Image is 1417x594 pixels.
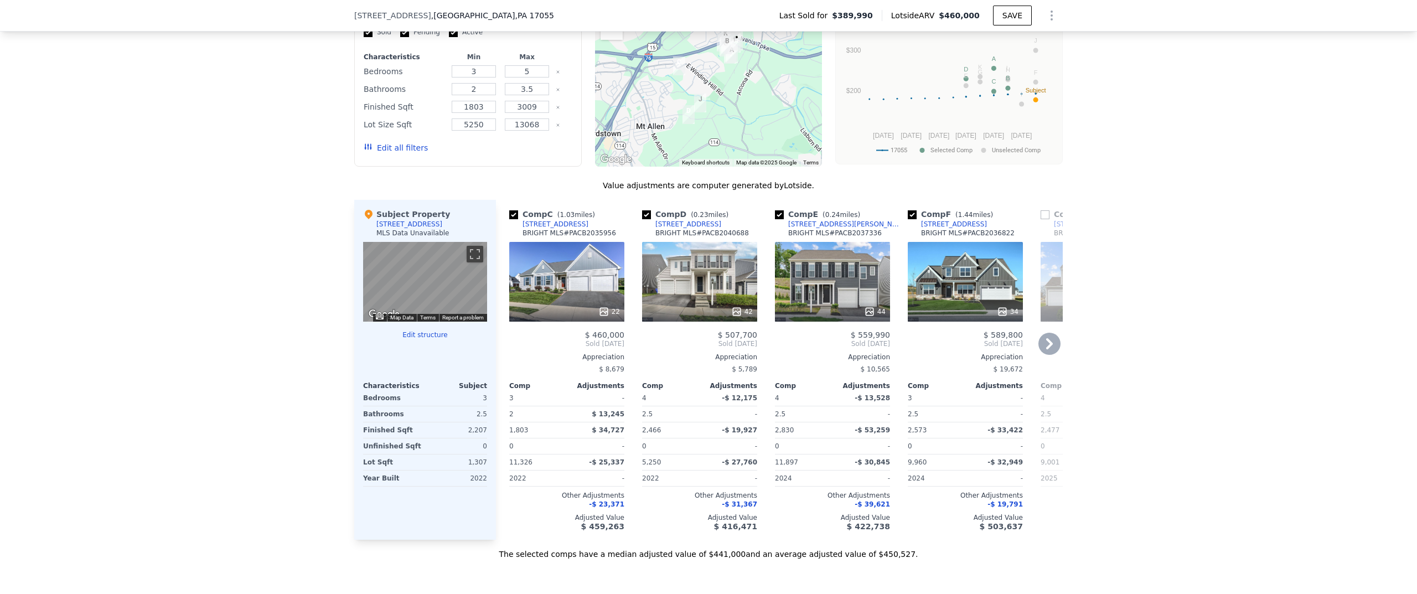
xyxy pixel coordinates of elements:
[1034,69,1038,76] text: F
[442,314,484,321] a: Report a problem
[700,381,757,390] div: Adjustments
[363,330,487,339] button: Edit structure
[968,390,1023,406] div: -
[855,426,890,434] span: -$ 53,259
[993,6,1032,25] button: SAVE
[364,28,373,37] input: Sold
[978,69,982,75] text: G
[427,471,487,486] div: 2022
[642,458,661,466] span: 5,250
[717,31,738,59] div: 3111 EGRETON ROAD
[354,180,1063,191] div: Value adjustments are computer generated by Lotside .
[1041,394,1045,402] span: 4
[364,53,445,61] div: Characteristics
[1054,229,1147,237] div: BRIGHT MLS # PACB2037620
[678,101,699,128] div: 535 CORAL BELLS DRIVE
[1054,220,1169,229] div: [STREET_ADDRESS][PERSON_NAME]
[715,23,736,51] div: 3105 OVERLOOK DRIVE
[864,306,886,317] div: 44
[992,147,1041,154] text: Unselected Comp
[855,458,890,466] span: -$ 30,845
[722,394,757,402] span: -$ 12,175
[929,132,950,140] text: [DATE]
[951,211,997,219] span: ( miles)
[775,426,794,434] span: 2,830
[908,442,912,450] span: 0
[669,52,690,80] div: 456 Apple Hollow Rd
[987,500,1023,508] span: -$ 19,791
[1021,91,1022,97] text: I
[788,229,882,237] div: BRIGHT MLS # PACB2037336
[855,394,890,402] span: -$ 13,528
[523,220,588,229] div: [STREET_ADDRESS]
[1006,75,1010,81] text: B
[1041,4,1063,27] button: Show Options
[363,209,450,220] div: Subject Property
[908,381,965,390] div: Comp
[363,242,487,322] div: Street View
[908,513,1023,522] div: Adjusted Value
[855,500,890,508] span: -$ 39,621
[1041,491,1156,500] div: Other Adjustments
[1006,66,1010,73] text: H
[1006,65,1010,71] text: L
[420,314,436,321] a: Terms (opens in new tab)
[873,132,894,140] text: [DATE]
[908,458,927,466] span: 9,960
[983,132,1004,140] text: [DATE]
[1041,220,1169,229] a: [STREET_ADDRESS][PERSON_NAME]
[556,123,560,127] button: Clear
[354,540,1063,560] div: The selected comps have a median adjusted value of $441,000 and an average adjusted value of $450...
[968,471,1023,486] div: -
[509,471,565,486] div: 2022
[427,438,487,454] div: 0
[589,458,624,466] span: -$ 25,337
[509,426,528,434] span: 1,803
[775,513,890,522] div: Adjusted Value
[585,330,624,339] span: $ 460,000
[908,471,963,486] div: 2024
[842,23,1056,162] svg: A chart.
[731,306,753,317] div: 42
[509,394,514,402] span: 3
[1041,361,1156,377] div: -
[509,339,624,348] span: Sold [DATE]
[803,159,819,166] a: Terms (opens in new tab)
[364,117,445,132] div: Lot Size Sqft
[427,406,487,422] div: 2.5
[592,410,624,418] span: $ 13,245
[1011,132,1032,140] text: [DATE]
[921,229,1015,237] div: BRIGHT MLS # PACB2036822
[891,147,907,154] text: 17055
[1041,381,1098,390] div: Comp
[958,211,973,219] span: 1.44
[991,78,996,85] text: C
[509,491,624,500] div: Other Adjustments
[908,209,997,220] div: Comp F
[702,471,757,486] div: -
[599,365,624,373] span: $ 8,679
[992,55,996,62] text: A
[556,87,560,92] button: Clear
[722,426,757,434] span: -$ 19,927
[364,142,428,153] button: Edit all filters
[1041,458,1059,466] span: 9,001
[775,381,832,390] div: Comp
[908,426,927,434] span: 2,573
[921,220,987,229] div: [STREET_ADDRESS]
[509,220,588,229] a: [STREET_ADDRESS]
[553,211,599,219] span: ( miles)
[832,381,890,390] div: Adjustments
[427,454,487,470] div: 1,307
[779,10,832,21] span: Last Sold for
[642,426,661,434] span: 2,466
[449,53,498,61] div: Min
[523,229,616,237] div: BRIGHT MLS # PACB2035956
[835,406,890,422] div: -
[775,209,865,220] div: Comp E
[968,406,1023,422] div: -
[400,28,440,37] label: Pending
[825,211,840,219] span: 0.24
[363,422,423,438] div: Finished Sqft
